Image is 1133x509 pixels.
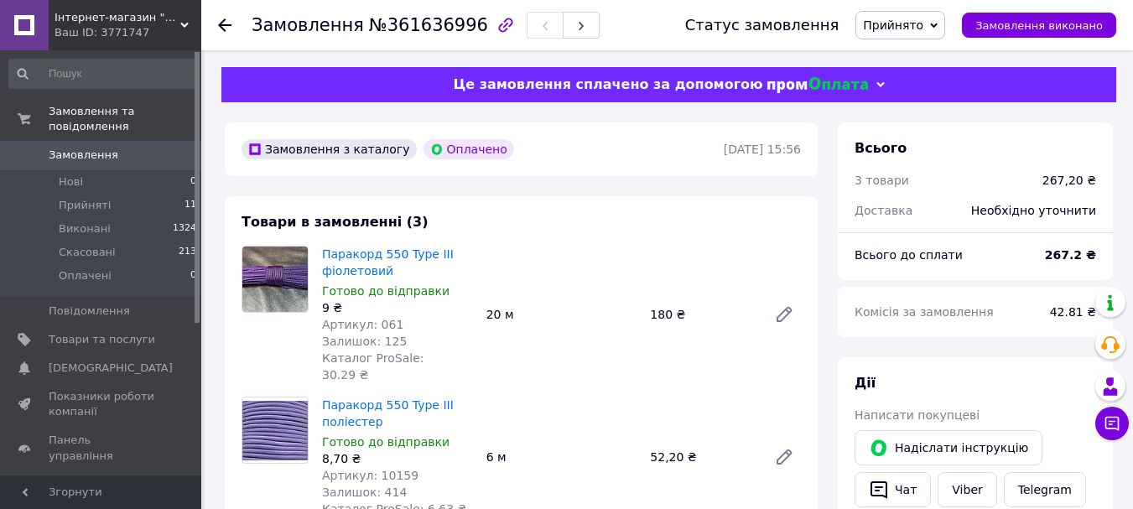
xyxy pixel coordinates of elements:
span: Написати покупцеві [855,408,980,422]
span: Дії [855,375,876,391]
b: 267.2 ₴ [1045,248,1096,262]
span: Оплачені [59,268,112,283]
a: Паракорд 550 Type III поліестер [322,398,454,428]
span: Виконані [59,221,111,236]
span: Товари в замовленні (3) [242,214,429,230]
div: 180 ₴ [643,303,761,326]
span: 0 [190,174,196,190]
div: 267,20 ₴ [1042,172,1096,189]
span: 1324 [173,221,196,236]
button: Замовлення виконано [962,13,1116,38]
button: Надіслати інструкцію [855,430,1042,465]
div: Ваш ID: 3771747 [55,25,201,40]
span: Повідомлення [49,304,130,319]
span: Інтернет-магазин "CordComercio" [55,10,180,25]
span: Артикул: 10159 [322,469,418,482]
span: [DEMOGRAPHIC_DATA] [49,361,173,376]
span: 42.81 ₴ [1050,305,1096,319]
span: 213 [179,245,196,260]
span: Це замовлення сплачено за допомогою [453,76,762,92]
span: 3 товари [855,174,909,187]
span: Скасовані [59,245,116,260]
span: 11 [185,198,196,213]
span: Комісія за замовлення [855,305,994,319]
span: Залишок: 414 [322,486,407,499]
div: Замовлення з каталогу [242,139,417,159]
span: Готово до відправки [322,284,450,298]
span: Прийнято [863,18,923,32]
img: Паракорд 550 Type III поліестер [242,401,308,460]
div: 6 м [480,445,644,469]
span: Доставка [855,204,912,217]
span: Товари та послуги [49,332,155,347]
div: 52,20 ₴ [643,445,761,469]
span: Прийняті [59,198,111,213]
span: Замовлення виконано [975,19,1103,32]
a: Viber [938,472,996,507]
span: Показники роботи компанії [49,389,155,419]
button: Чат з покупцем [1095,407,1129,440]
div: Повернутися назад [218,17,231,34]
span: Залишок: 125 [322,335,407,348]
span: Готово до відправки [322,435,450,449]
span: Замовлення [252,15,364,35]
a: Редагувати [767,440,801,474]
button: Чат [855,472,931,507]
div: 8,70 ₴ [322,450,473,467]
input: Пошук [8,59,198,89]
span: 0 [190,268,196,283]
img: Паракорд 550 Type III фіолетовий [242,247,308,312]
span: Артикул: 061 [322,318,403,331]
a: Паракорд 550 Type III фіолетовий [322,247,454,278]
img: evopay logo [767,77,868,93]
span: №361636996 [369,15,488,35]
span: Каталог ProSale: 30.29 ₴ [322,351,424,382]
div: 20 м [480,303,644,326]
div: 9 ₴ [322,299,473,316]
div: Статус замовлення [685,17,839,34]
div: Оплачено [424,139,514,159]
span: Всього [855,140,907,156]
span: Всього до сплати [855,248,963,262]
span: Замовлення [49,148,118,163]
span: Нові [59,174,83,190]
a: Telegram [1004,472,1086,507]
a: Редагувати [767,298,801,331]
span: Панель управління [49,433,155,463]
time: [DATE] 15:56 [724,143,801,156]
div: Необхідно уточнити [961,192,1106,229]
span: Замовлення та повідомлення [49,104,201,134]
